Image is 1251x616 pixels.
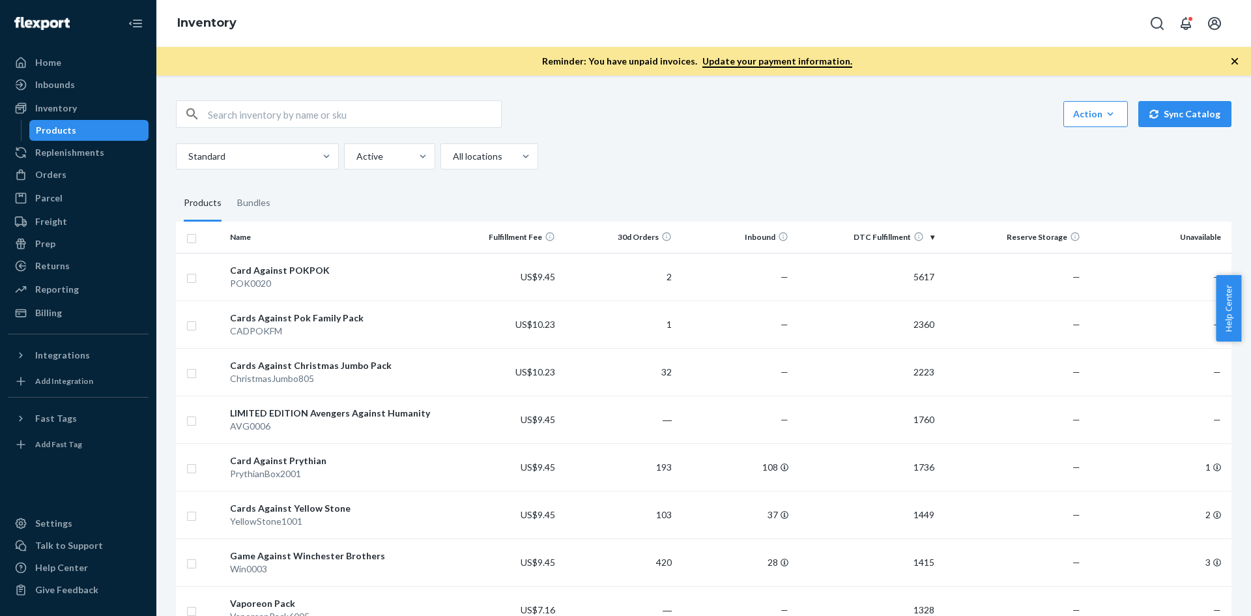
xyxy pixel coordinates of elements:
[560,443,677,491] td: 193
[1063,101,1128,127] button: Action
[35,259,70,272] div: Returns
[8,256,149,276] a: Returns
[521,271,555,282] span: US$9.45
[35,56,61,69] div: Home
[560,538,677,586] td: 420
[8,279,149,300] a: Reporting
[542,55,852,68] p: Reminder: You have unpaid invoices.
[1201,10,1228,37] button: Open account menu
[1072,414,1080,425] span: —
[230,372,439,385] div: ChristmasJumbo805
[794,222,940,253] th: DTC Fulfillment
[8,302,149,323] a: Billing
[8,74,149,95] a: Inbounds
[35,412,77,425] div: Fast Tags
[230,359,439,372] div: Cards Against Christmas Jumbo Pack
[560,491,677,538] td: 103
[1213,604,1221,615] span: —
[560,396,677,443] td: ―
[794,301,940,348] td: 2360
[1086,538,1231,586] td: 3
[35,168,66,181] div: Orders
[35,192,63,205] div: Parcel
[8,52,149,73] a: Home
[560,253,677,301] td: 2
[35,102,77,115] div: Inventory
[1072,462,1080,473] span: —
[8,579,149,600] button: Give Feedback
[452,150,453,163] input: All locations
[35,237,55,250] div: Prep
[677,538,794,586] td: 28
[122,10,149,37] button: Close Navigation
[167,5,247,42] ol: breadcrumbs
[35,539,103,552] div: Talk to Support
[781,604,788,615] span: —
[230,597,439,610] div: Vaporeon Pack
[1072,557,1080,568] span: —
[230,454,439,467] div: Card Against Prythian
[781,366,788,377] span: —
[230,264,439,277] div: Card Against POKPOK
[1072,604,1080,615] span: —
[794,491,940,538] td: 1449
[1086,222,1231,253] th: Unavailable
[230,277,439,290] div: POK0020
[794,396,940,443] td: 1760
[8,535,149,556] a: Talk to Support
[8,345,149,366] button: Integrations
[560,222,677,253] th: 30d Orders
[230,420,439,433] div: AVG0006
[184,185,222,222] div: Products
[237,185,270,222] div: Bundles
[225,222,444,253] th: Name
[521,414,555,425] span: US$9.45
[781,271,788,282] span: —
[8,98,149,119] a: Inventory
[8,211,149,232] a: Freight
[515,366,555,377] span: US$10.23
[8,233,149,254] a: Prep
[35,439,82,450] div: Add Fast Tag
[355,150,356,163] input: Active
[521,557,555,568] span: US$9.45
[1086,491,1231,538] td: 2
[29,120,149,141] a: Products
[14,17,70,30] img: Flexport logo
[35,283,79,296] div: Reporting
[230,407,439,420] div: LIMITED EDITION Avengers Against Humanity
[230,502,439,515] div: Cards Against Yellow Stone
[230,467,439,480] div: PrythianBox2001
[1216,275,1241,342] button: Help Center
[8,513,149,534] a: Settings
[35,583,98,596] div: Give Feedback
[515,319,555,330] span: US$10.23
[1138,101,1231,127] button: Sync Catalog
[521,509,555,520] span: US$9.45
[35,517,72,530] div: Settings
[1072,319,1080,330] span: —
[35,215,67,228] div: Freight
[1072,271,1080,282] span: —
[36,124,76,137] div: Products
[521,604,555,615] span: US$7.16
[677,443,794,491] td: 108
[177,16,237,30] a: Inventory
[8,371,149,392] a: Add Integration
[1213,271,1221,282] span: —
[560,301,677,348] td: 1
[794,443,940,491] td: 1736
[8,188,149,209] a: Parcel
[1213,414,1221,425] span: —
[1144,10,1170,37] button: Open Search Box
[187,150,188,163] input: Standard
[230,563,439,576] div: Win0003
[35,349,90,362] div: Integrations
[521,462,555,473] span: US$9.45
[940,222,1086,253] th: Reserve Storage
[35,78,75,91] div: Inbounds
[35,375,93,387] div: Add Integration
[230,515,439,528] div: YellowStone1001
[208,101,501,127] input: Search inventory by name or sku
